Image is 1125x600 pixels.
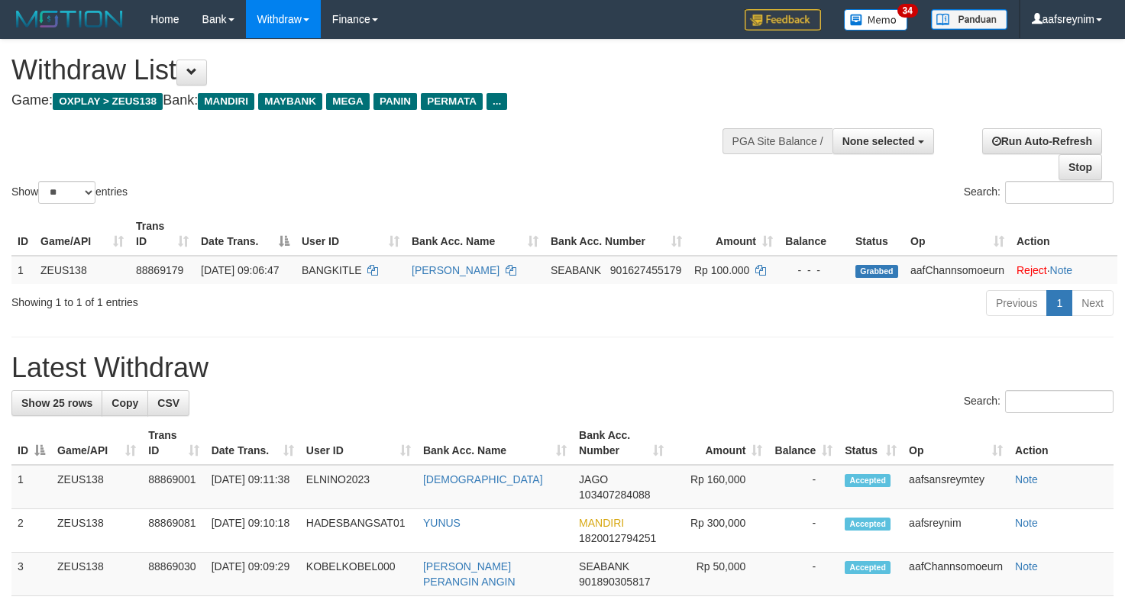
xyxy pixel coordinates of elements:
a: [PERSON_NAME] [412,264,499,276]
a: Stop [1059,154,1102,180]
img: Feedback.jpg [745,9,821,31]
td: 1 [11,256,34,284]
th: Game/API: activate to sort column ascending [34,212,130,256]
a: 1 [1046,290,1072,316]
a: Previous [986,290,1047,316]
th: ID [11,212,34,256]
td: Rp 160,000 [670,465,769,509]
a: Note [1050,264,1073,276]
button: None selected [832,128,934,154]
span: BANGKITLE [302,264,362,276]
a: Note [1015,560,1038,573]
td: - [768,465,839,509]
span: Accepted [845,518,891,531]
th: Action [1010,212,1117,256]
a: Note [1015,473,1038,485]
th: Bank Acc. Number: activate to sort column ascending [545,212,688,256]
span: MAYBANK [258,93,322,110]
th: ID: activate to sort column descending [11,421,51,465]
td: [DATE] 09:10:18 [205,509,300,553]
span: Copy 1820012794251 to clipboard [579,532,656,544]
th: Bank Acc. Name: activate to sort column ascending [406,212,545,256]
td: ZEUS138 [51,553,142,596]
span: SEABANK [579,560,629,573]
th: Date Trans.: activate to sort column ascending [205,421,300,465]
td: · [1010,256,1117,284]
a: Show 25 rows [11,390,102,416]
td: 2 [11,509,51,553]
td: Rp 50,000 [670,553,769,596]
span: Copy 901627455179 to clipboard [610,264,681,276]
td: [DATE] 09:09:29 [205,553,300,596]
input: Search: [1005,181,1114,204]
span: Copy [112,397,138,409]
span: Accepted [845,561,891,574]
div: PGA Site Balance / [723,128,832,154]
td: aafsreynim [903,509,1009,553]
th: User ID: activate to sort column ascending [300,421,417,465]
span: CSV [157,397,179,409]
span: Show 25 rows [21,397,92,409]
th: Op: activate to sort column ascending [904,212,1010,256]
td: aafsansreymtey [903,465,1009,509]
td: - [768,553,839,596]
a: [DEMOGRAPHIC_DATA] [423,473,543,485]
td: ELNINO2023 [300,465,417,509]
span: None selected [842,135,915,147]
th: Action [1009,421,1114,465]
th: Op: activate to sort column ascending [903,421,1009,465]
span: Rp 100.000 [694,264,749,276]
input: Search: [1005,390,1114,413]
span: Copy 901890305817 to clipboard [579,576,650,588]
th: Game/API: activate to sort column ascending [51,421,142,465]
h1: Withdraw List [11,55,735,85]
th: Trans ID: activate to sort column ascending [130,212,195,256]
th: Bank Acc. Name: activate to sort column ascending [417,421,573,465]
span: PERMATA [421,93,483,110]
td: Rp 300,000 [670,509,769,553]
span: MANDIRI [198,93,254,110]
span: ... [487,93,507,110]
span: MEGA [326,93,370,110]
th: Trans ID: activate to sort column ascending [142,421,205,465]
td: ZEUS138 [51,465,142,509]
span: Accepted [845,474,891,487]
img: Button%20Memo.svg [844,9,908,31]
label: Search: [964,390,1114,413]
span: PANIN [373,93,417,110]
label: Show entries [11,181,128,204]
div: - - - [785,263,843,278]
td: 88869081 [142,509,205,553]
span: MANDIRI [579,517,624,529]
a: Next [1072,290,1114,316]
th: Balance: activate to sort column ascending [768,421,839,465]
th: Amount: activate to sort column ascending [688,212,779,256]
label: Search: [964,181,1114,204]
td: ZEUS138 [51,509,142,553]
a: Reject [1017,264,1047,276]
h4: Game: Bank: [11,93,735,108]
th: Date Trans.: activate to sort column descending [195,212,296,256]
th: Bank Acc. Number: activate to sort column ascending [573,421,670,465]
span: Grabbed [855,265,898,278]
span: JAGO [579,473,608,485]
td: aafChannsomoeurn [903,553,1009,596]
th: Balance [779,212,849,256]
th: Amount: activate to sort column ascending [670,421,769,465]
a: YUNUS [423,517,461,529]
td: 88869030 [142,553,205,596]
img: panduan.png [931,9,1007,30]
span: SEABANK [551,264,601,276]
td: ZEUS138 [34,256,130,284]
div: Showing 1 to 1 of 1 entries [11,289,457,310]
th: User ID: activate to sort column ascending [296,212,406,256]
th: Status: activate to sort column ascending [839,421,903,465]
span: [DATE] 09:06:47 [201,264,279,276]
th: Status [849,212,904,256]
a: Note [1015,517,1038,529]
td: [DATE] 09:11:38 [205,465,300,509]
span: 34 [897,4,918,18]
a: Run Auto-Refresh [982,128,1102,154]
img: MOTION_logo.png [11,8,128,31]
td: aafChannsomoeurn [904,256,1010,284]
